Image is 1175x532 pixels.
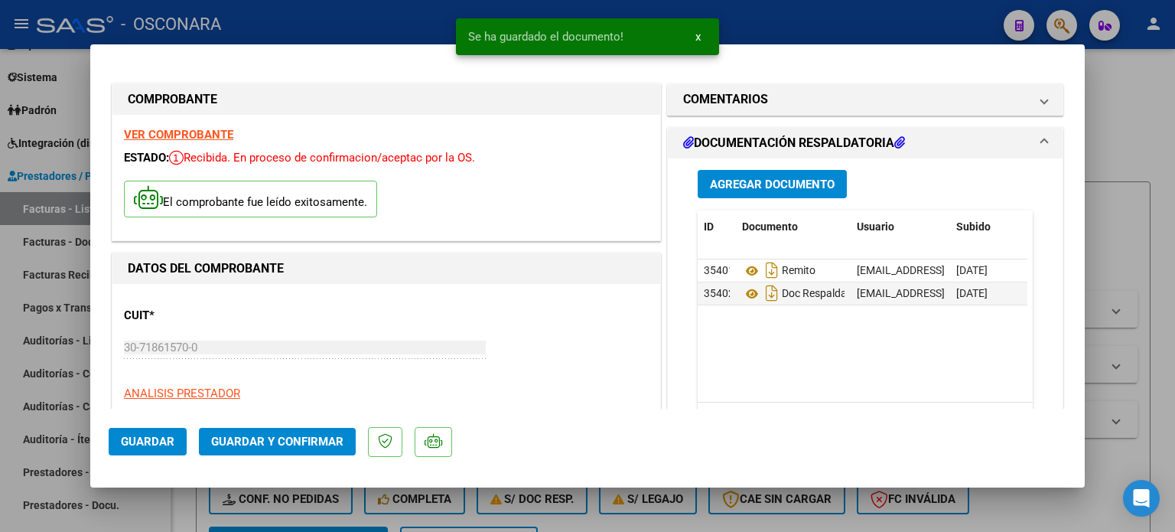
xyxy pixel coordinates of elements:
button: Agregar Documento [698,170,847,198]
datatable-header-cell: ID [698,211,736,243]
datatable-header-cell: Subido [950,211,1027,243]
span: 35402 [704,287,734,299]
div: Open Intercom Messenger [1123,480,1160,517]
span: x [695,30,701,44]
strong: COMPROBANTE [128,92,217,106]
mat-expansion-panel-header: COMENTARIOS [668,84,1063,115]
datatable-header-cell: Documento [736,211,851,243]
i: Descargar documento [762,258,782,282]
a: VER COMPROBANTE [124,128,233,142]
span: Se ha guardado el documento! [468,29,623,44]
button: Guardar [109,428,187,455]
button: x [683,23,713,51]
span: 35401 [704,264,734,276]
p: CUIT [124,307,282,325]
span: Documento [742,220,798,233]
button: Guardar y Confirmar [199,428,356,455]
span: ANALISIS PRESTADOR [124,387,240,400]
mat-expansion-panel-header: DOCUMENTACIÓN RESPALDATORIA [668,128,1063,158]
datatable-header-cell: Acción [1027,211,1103,243]
datatable-header-cell: Usuario [851,211,950,243]
span: [DATE] [956,287,988,299]
span: Recibida. En proceso de confirmacion/aceptac por la OS. [169,151,475,165]
p: El comprobante fue leído exitosamente. [124,181,377,218]
h1: COMENTARIOS [683,90,768,109]
span: Guardar [121,435,174,449]
h1: DOCUMENTACIÓN RESPALDATORIA [683,134,905,152]
span: ID [704,220,714,233]
span: Subido [956,220,991,233]
span: [EMAIL_ADDRESS][DOMAIN_NAME] - [PERSON_NAME] [857,264,1116,276]
span: [EMAIL_ADDRESS][DOMAIN_NAME] - [PERSON_NAME] [857,287,1116,299]
span: ESTADO: [124,151,169,165]
span: [DATE] [956,264,988,276]
span: Remito [742,265,815,277]
span: Agregar Documento [710,178,835,191]
strong: DATOS DEL COMPROBANTE [128,261,284,276]
span: Doc Respaldatoria [742,288,869,300]
div: DOCUMENTACIÓN RESPALDATORIA [668,158,1063,476]
span: Usuario [857,220,894,233]
span: Guardar y Confirmar [211,435,343,449]
div: 2 total [698,403,1033,441]
i: Descargar documento [762,281,782,305]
